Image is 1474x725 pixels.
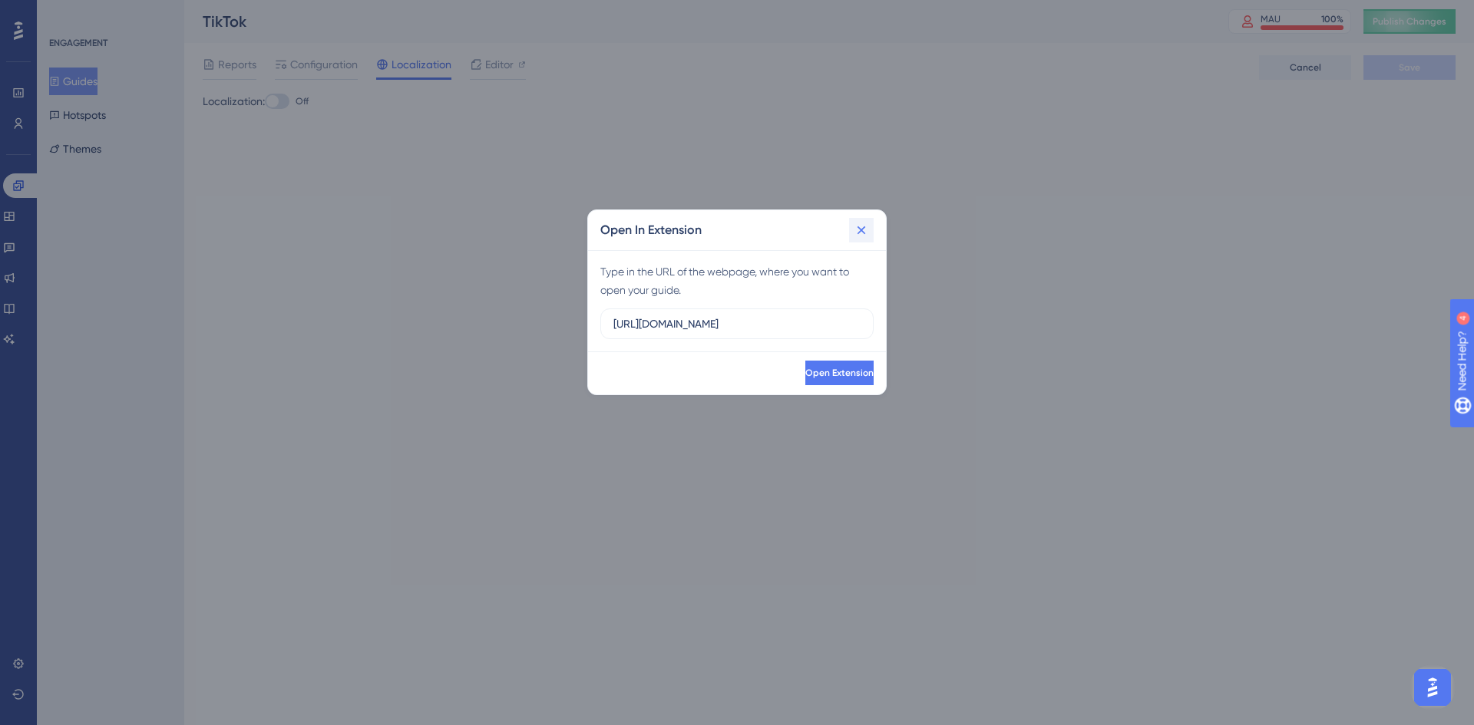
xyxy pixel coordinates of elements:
[613,315,861,332] input: URL
[805,367,874,379] span: Open Extension
[107,8,111,20] div: 4
[600,221,702,239] h2: Open In Extension
[1410,664,1456,710] iframe: UserGuiding AI Assistant Launcher
[600,262,874,299] div: Type in the URL of the webpage, where you want to open your guide.
[36,4,96,22] span: Need Help?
